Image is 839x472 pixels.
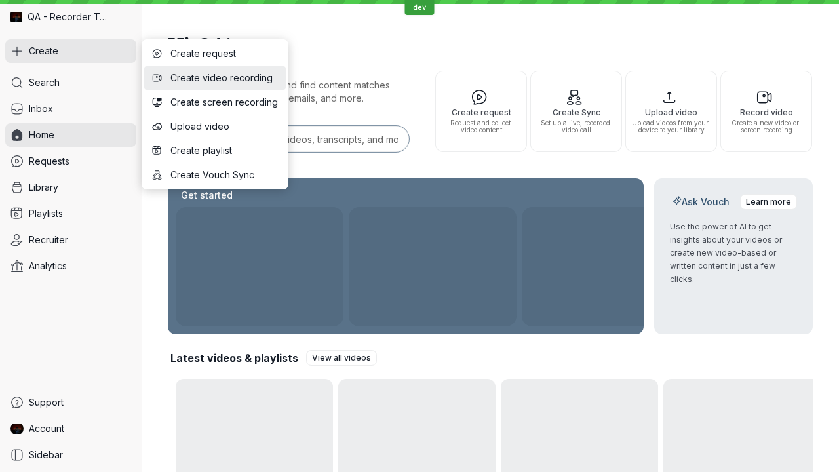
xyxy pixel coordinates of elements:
[5,228,136,252] a: Recruiter
[29,422,64,435] span: Account
[170,47,278,60] span: Create request
[441,108,521,117] span: Create request
[168,79,412,105] p: Search for any keywords and find content matches through transcriptions, user emails, and more.
[29,128,54,142] span: Home
[530,71,622,152] button: Create SyncSet up a live, recorded video call
[5,391,136,414] a: Support
[536,119,616,134] span: Set up a live, recorded video call
[29,448,63,462] span: Sidebar
[5,149,136,173] a: Requests
[441,119,521,134] span: Request and collect video content
[29,155,69,168] span: Requests
[5,123,136,147] a: Home
[29,233,68,246] span: Recruiter
[306,350,377,366] a: View all videos
[5,254,136,278] a: Analytics
[312,351,371,364] span: View all videos
[670,220,797,286] p: Use the power of AI to get insights about your videos or create new video-based or written conten...
[29,102,53,115] span: Inbox
[144,139,286,163] button: Create playlist
[29,181,58,194] span: Library
[144,90,286,114] button: Create screen recording
[5,71,136,94] a: Search
[28,10,111,24] span: QA - Recorder Testing
[29,76,60,89] span: Search
[170,120,278,133] span: Upload video
[170,96,278,109] span: Create screen recording
[5,417,136,441] a: QA Dev Recorder avatarAccount
[170,351,298,365] h2: Latest videos & playlists
[170,71,278,85] span: Create video recording
[5,176,136,199] a: Library
[144,115,286,138] button: Upload video
[170,168,278,182] span: Create Vouch Sync
[435,71,527,152] button: Create requestRequest and collect video content
[5,443,136,467] a: Sidebar
[10,422,24,435] img: QA Dev Recorder avatar
[625,71,717,152] button: Upload videoUpload videos from your device to your library
[168,26,813,63] h1: Hi, QA!
[740,194,797,210] a: Learn more
[631,108,711,117] span: Upload video
[670,195,732,208] h2: Ask Vouch
[746,195,791,208] span: Learn more
[170,144,278,157] span: Create playlist
[536,108,616,117] span: Create Sync
[720,71,812,152] button: Record videoCreate a new video or screen recording
[5,202,136,226] a: Playlists
[29,45,58,58] span: Create
[5,5,136,29] div: QA - Recorder Testing
[5,97,136,121] a: Inbox
[10,11,22,23] img: QA - Recorder Testing avatar
[726,108,806,117] span: Record video
[726,119,806,134] span: Create a new video or screen recording
[144,163,286,187] button: Create Vouch Sync
[5,39,136,63] button: Create
[144,66,286,90] button: Create video recording
[29,396,64,409] span: Support
[29,207,63,220] span: Playlists
[29,260,67,273] span: Analytics
[144,42,286,66] button: Create request
[178,189,235,202] h2: Get started
[631,119,711,134] span: Upload videos from your device to your library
